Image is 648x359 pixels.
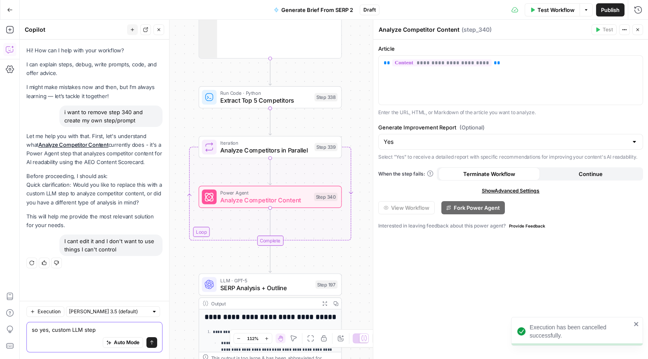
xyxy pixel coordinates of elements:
button: Provide Feedback [506,221,549,231]
div: i want to remove step 340 and create my own step/prompt [59,106,163,127]
span: Execution [38,308,61,315]
p: I can explain steps, debug, write prompts, code, and offer advice. [26,60,163,77]
button: Fork Power Agent [441,201,505,214]
span: Show Advanced Settings [482,187,540,195]
div: Interested in leaving feedback about this power agent? [378,221,643,231]
g: Edge from step_339 to step_340 [269,158,272,185]
span: Provide Feedback [509,223,545,229]
span: 112% [247,335,259,342]
span: Fork Power Agent [454,204,500,212]
button: Test Workflow [525,3,580,16]
p: Enter the URL, HTML, or Markdown of the article you want to analyze. [378,108,643,117]
textarea: Analyze Competitor Content [379,26,459,34]
label: Generate Improvement Report [378,123,643,131]
div: Step 197 [316,280,338,289]
textarea: so yes, custom LLM step [32,326,157,334]
input: Yes [384,138,628,146]
div: Execution has been cancelled successfully. [530,323,631,340]
button: Test [591,24,617,35]
span: Auto Mode [114,339,139,346]
div: Step 339 [314,143,337,151]
button: close [634,321,639,327]
a: Analyze Competitor Content [38,141,108,148]
div: I cant edit it and I don't want to use things I can't control [59,235,163,256]
span: ( step_340 ) [462,26,492,34]
div: LoopIterationAnalyze Competitors in ParallelStep 339 [199,136,342,158]
span: Test [603,26,613,33]
span: Analyze Competitor Content [220,195,310,204]
p: Select "Yes" to receive a detailed report with specific recommendations for improving your conten... [378,153,643,161]
button: Continue [540,167,641,181]
span: Generate Brief From SERP 2 [281,6,353,14]
p: This will help me provide the most relevant solution for your needs. [26,212,163,230]
g: Edge from step_339-iteration-end to step_197 [269,246,272,272]
button: Auto Mode [103,337,143,348]
button: Execution [26,306,64,317]
div: Copilot [25,26,125,34]
p: Hi! How can I help with your workflow? [26,46,163,55]
span: LLM · GPT-5 [220,277,312,284]
div: Run Code · PythonExtract Top 5 CompetitorsStep 338 [199,86,342,108]
span: SERP Analysis + Outline [220,283,312,292]
div: Output [211,300,316,307]
span: Power Agent [220,189,310,197]
label: Article [378,45,643,53]
span: Terminate Workflow [463,170,515,178]
a: When the step fails: [378,170,434,178]
span: View Workflow [391,204,429,212]
span: Analyze Competitors in Parallel [220,145,311,155]
div: Step 340 [314,193,337,201]
span: Publish [601,6,620,14]
div: Step 338 [314,93,337,101]
button: View Workflow [378,201,435,214]
span: Test Workflow [537,6,575,14]
button: Publish [596,3,624,16]
p: Let me help you with that. First, let's understand what currently does - it's a Power Agent step ... [26,132,163,167]
div: Power AgentAnalyze Competitor ContentStep 340 [199,186,342,208]
span: Iteration [220,139,311,147]
div: Complete [257,236,283,246]
span: (Optional) [459,123,485,131]
g: Edge from step_273 to step_338 [269,59,272,85]
g: Edge from step_338 to step_339 [269,108,272,135]
span: Draft [363,6,376,14]
p: Before proceeding, I should ask: Quick clarification: Would you like to replace this with a custo... [26,172,163,207]
div: Complete [199,236,342,246]
p: I might make mistakes now and then, but I’m always learning — let’s tackle it together! [26,83,163,100]
button: Generate Brief From SERP 2 [269,3,358,16]
span: Continue [579,170,603,178]
span: Run Code · Python [220,89,311,97]
span: Extract Top 5 Competitors [220,96,311,105]
input: Claude Sonnet 3.5 (default) [69,307,148,316]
